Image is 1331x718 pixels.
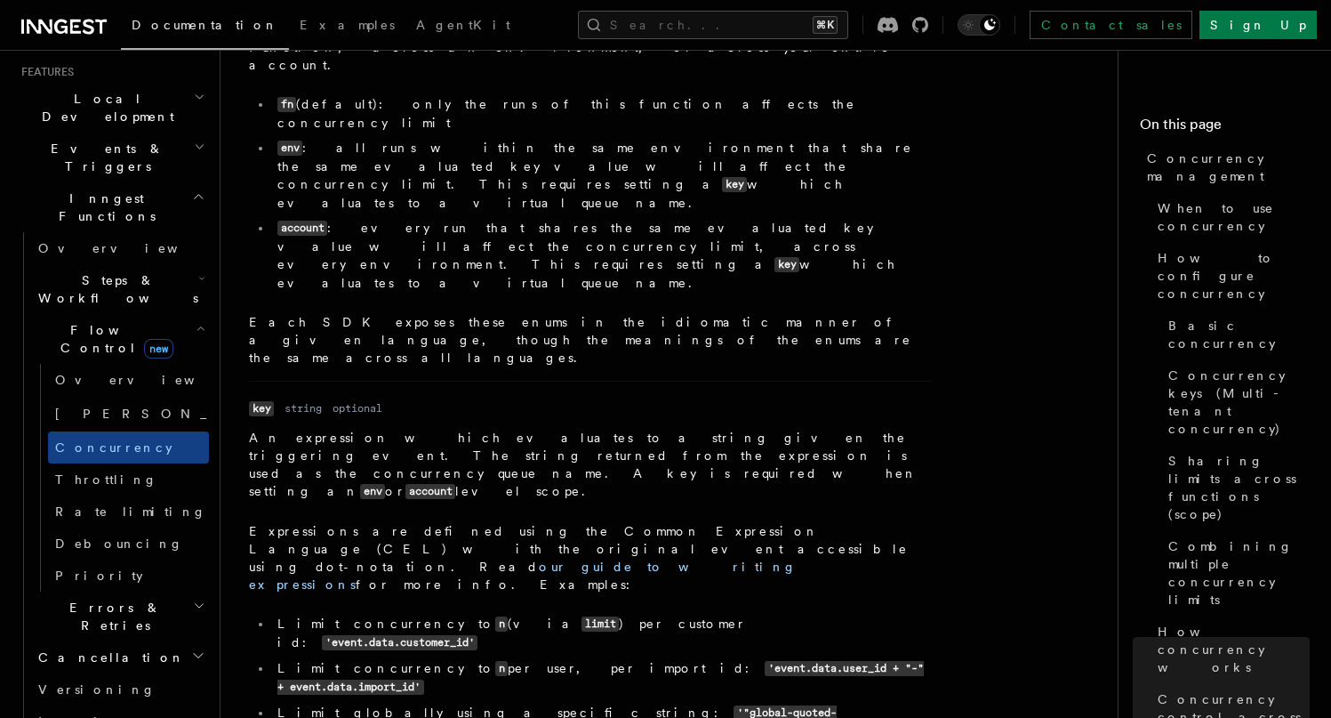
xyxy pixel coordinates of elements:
span: Steps & Workflows [31,271,198,307]
span: When to use concurrency [1158,199,1310,235]
span: Flow Control [31,321,196,357]
span: Examples [300,18,395,32]
span: Sharing limits across functions (scope) [1168,452,1310,523]
kbd: ⌘K [813,16,838,34]
a: Basic concurrency [1161,310,1310,359]
a: Rate limiting [48,496,209,528]
code: key [774,257,799,272]
button: Local Development [14,83,209,133]
span: Overview [55,373,238,387]
code: env [360,484,385,499]
span: Versioning [38,682,156,697]
button: Search...⌘K [578,11,848,39]
span: Throttling [55,472,157,487]
a: [PERSON_NAME] [48,396,209,432]
span: Errors & Retries [31,599,193,634]
p: Each SDK exposes these enums in the idiomatic manner of a given language, though the meanings of ... [249,313,932,367]
a: Debouncing [48,528,209,560]
span: Concurrency keys (Multi-tenant concurrency) [1168,367,1310,438]
a: our guide to writing expressions [249,560,797,592]
a: How concurrency works [1151,616,1310,683]
a: Priority [48,560,209,592]
li: : every run that shares the same evaluated key value will affect the concurrency limit, across ev... [272,219,932,292]
a: AgentKit [405,5,521,48]
code: account [405,484,455,499]
span: How to configure concurrency [1158,249,1310,303]
span: Combining multiple concurrency limits [1168,537,1310,609]
code: fn [277,97,296,112]
span: Overview [38,241,221,255]
button: Inngest Functions [14,182,209,232]
a: Overview [48,364,209,396]
a: How to configure concurrency [1151,242,1310,310]
span: Rate limiting [55,504,206,519]
span: Inngest Functions [14,190,192,225]
span: new [144,339,173,359]
button: Flow Controlnew [31,314,209,364]
span: Concurrency [55,440,172,455]
a: Documentation [121,5,289,50]
a: Contact sales [1030,11,1192,39]
p: Expressions are defined using the Common Expression Language (CEL) with the original event access... [249,522,932,593]
span: Debouncing [55,536,183,551]
code: n [495,617,508,632]
a: Overview [31,232,209,264]
a: Sharing limits across functions (scope) [1161,445,1310,530]
code: limit [581,617,619,632]
a: Sign Up [1199,11,1317,39]
code: n [495,661,508,676]
code: env [277,141,302,156]
li: (default): only the runs of this function affects the concurrency limit [272,95,932,132]
dd: optional [333,401,382,415]
a: Throttling [48,464,209,496]
code: key [249,401,274,416]
dd: string [285,401,322,415]
h4: On this page [1140,114,1310,142]
a: Versioning [31,674,209,706]
button: Steps & Workflows [31,264,209,314]
span: Basic concurrency [1168,317,1310,352]
button: Events & Triggers [14,133,209,182]
span: Events & Triggers [14,140,194,175]
span: [PERSON_NAME] [55,407,316,421]
code: account [277,221,327,236]
li: Limit concurrency to per user, per import id: [272,659,932,697]
span: Concurrency management [1147,149,1310,185]
a: When to use concurrency [1151,192,1310,242]
span: Cancellation [31,649,185,666]
a: Concurrency management [1140,142,1310,192]
button: Cancellation [31,641,209,674]
span: Priority [55,569,143,583]
li: Limit concurrency to (via ) per customer id: [272,615,932,652]
span: Features [14,65,74,79]
span: Local Development [14,90,194,125]
button: Errors & Retries [31,592,209,641]
a: Combining multiple concurrency limits [1161,530,1310,616]
li: : all runs within the same environment that share the same evaluated key value will affect the co... [272,139,932,212]
button: Toggle dark mode [958,14,1000,36]
p: An expression which evaluates to a string given the triggering event. The string returned from th... [249,429,932,501]
span: AgentKit [416,18,510,32]
div: Flow Controlnew [31,364,209,592]
a: Concurrency keys (Multi-tenant concurrency) [1161,359,1310,445]
code: key [722,177,747,192]
a: Concurrency [48,432,209,464]
a: Examples [289,5,405,48]
span: Documentation [132,18,278,32]
code: 'event.data.customer_id' [322,635,477,650]
span: How concurrency works [1158,623,1310,676]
